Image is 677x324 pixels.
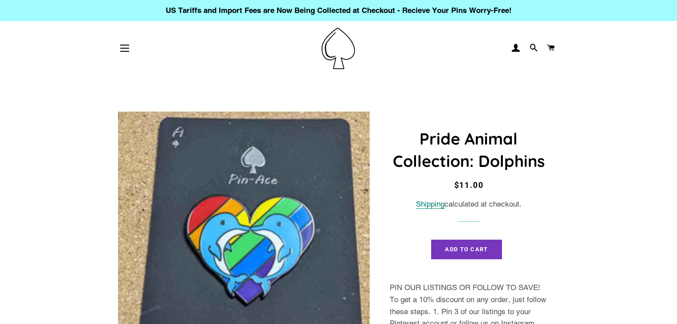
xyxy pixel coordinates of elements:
[431,240,502,259] button: Add to Cart
[390,198,548,210] div: calculated at checkout.
[390,128,548,173] h1: Pride Animal Collection: Dolphins
[322,28,355,69] img: Pin-Ace
[454,180,484,190] span: $11.00
[416,199,445,209] a: Shipping
[445,246,488,253] span: Add to Cart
